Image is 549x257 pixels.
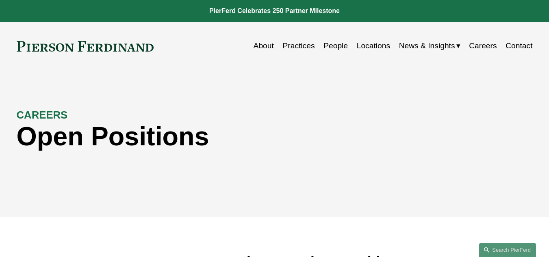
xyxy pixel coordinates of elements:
strong: CAREERS [17,109,68,121]
a: Search this site [479,243,536,257]
a: Contact [506,38,532,54]
a: Locations [357,38,390,54]
a: Careers [469,38,497,54]
span: News & Insights [399,39,455,53]
a: folder dropdown [399,38,460,54]
a: Practices [282,38,315,54]
a: About [254,38,274,54]
h1: Open Positions [17,121,404,151]
a: People [323,38,348,54]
